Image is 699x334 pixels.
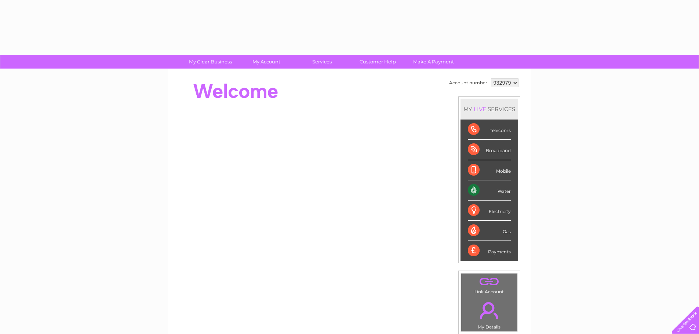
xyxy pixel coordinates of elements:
[292,55,352,69] a: Services
[468,160,511,180] div: Mobile
[472,106,488,113] div: LIVE
[468,140,511,160] div: Broadband
[347,55,408,69] a: Customer Help
[180,55,241,69] a: My Clear Business
[463,275,516,288] a: .
[468,120,511,140] div: Telecoms
[461,296,518,332] td: My Details
[236,55,296,69] a: My Account
[468,221,511,241] div: Gas
[463,298,516,323] a: .
[403,55,464,69] a: Make A Payment
[447,77,489,89] td: Account number
[468,180,511,201] div: Water
[461,273,518,296] td: Link Account
[468,241,511,261] div: Payments
[460,99,518,120] div: MY SERVICES
[468,201,511,221] div: Electricity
